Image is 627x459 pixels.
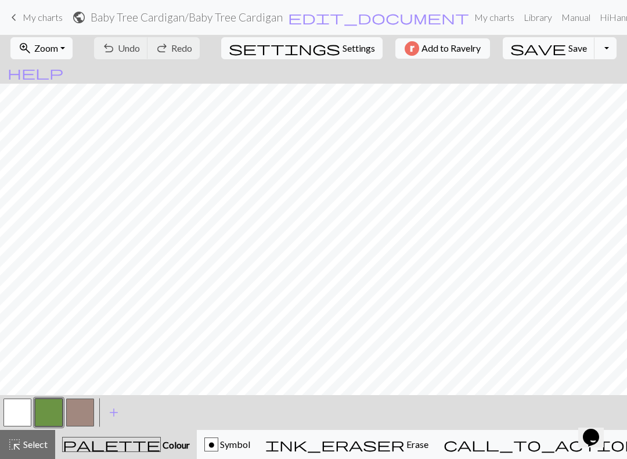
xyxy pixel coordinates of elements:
span: Settings [343,41,375,55]
span: Colour [161,439,190,450]
span: edit_document [288,9,469,26]
span: public [72,9,86,26]
span: ink_eraser [265,436,405,453]
img: Ravelry [405,41,419,56]
span: highlight_alt [8,436,21,453]
h2: Baby Tree Cardigan / Baby Tree Cardigan [91,10,283,24]
span: save [510,40,566,56]
span: Add to Ravelry [421,41,481,56]
button: Zoom [10,37,73,59]
span: Select [21,439,48,450]
button: o Symbol [197,430,258,459]
span: Erase [405,439,428,450]
button: Add to Ravelry [395,38,490,59]
span: Symbol [218,439,250,450]
span: Save [568,42,587,53]
span: Zoom [34,42,58,53]
a: Library [519,6,557,29]
span: My charts [23,12,63,23]
a: Manual [557,6,595,29]
span: settings [229,40,340,56]
span: palette [63,436,160,453]
button: Save [503,37,595,59]
span: zoom_in [18,40,32,56]
div: o [205,438,218,452]
iframe: chat widget [578,413,615,447]
a: My charts [7,8,63,27]
i: Settings [229,41,340,55]
button: Erase [258,430,436,459]
button: SettingsSettings [221,37,383,59]
a: My charts [470,6,519,29]
span: help [8,64,63,81]
span: keyboard_arrow_left [7,9,21,26]
span: add [107,404,121,421]
button: Colour [55,430,197,459]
